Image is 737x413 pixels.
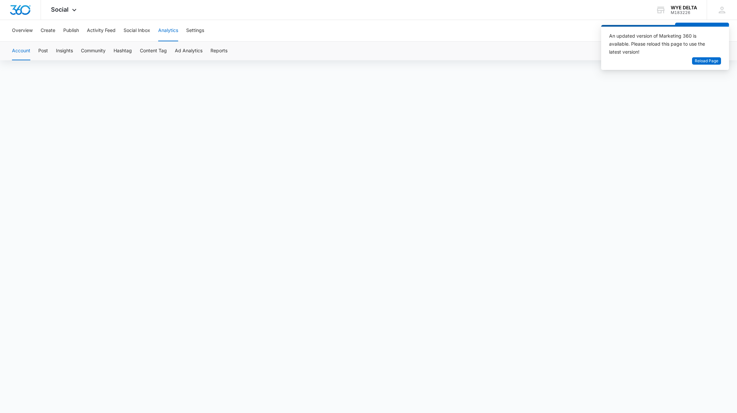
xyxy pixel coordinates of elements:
div: account name [671,5,697,10]
span: Reload Page [695,58,718,64]
button: Publish [63,20,79,41]
span: Social [51,6,69,13]
button: Analytics [158,20,178,41]
button: Ad Analytics [175,42,202,60]
button: Reload Page [692,57,721,65]
button: Activity Feed [87,20,116,41]
button: Community [81,42,106,60]
button: Create a Post [675,23,729,39]
button: Reports [210,42,227,60]
button: Overview [12,20,33,41]
div: An updated version of Marketing 360 is available. Please reload this page to use the latest version! [609,32,713,56]
button: Hashtag [114,42,132,60]
button: Content Tag [140,42,167,60]
button: Account [12,42,30,60]
button: Post [38,42,48,60]
button: Social Inbox [124,20,150,41]
button: Insights [56,42,73,60]
button: Settings [186,20,204,41]
div: account id [671,10,697,15]
button: Create [41,20,55,41]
